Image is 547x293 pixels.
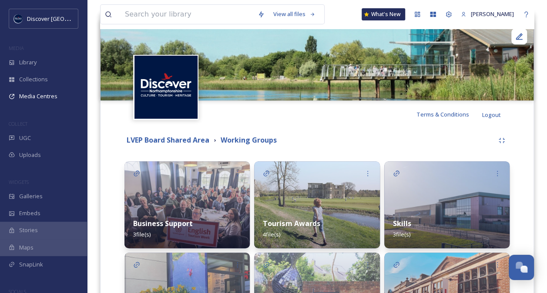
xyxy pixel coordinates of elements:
[416,110,469,118] span: Terms & Conditions
[19,92,57,100] span: Media Centres
[19,209,40,217] span: Embeds
[19,243,34,252] span: Maps
[9,120,27,127] span: COLLECT
[221,135,277,145] strong: Working Groups
[19,58,37,67] span: Library
[124,161,250,248] img: 1e2dbd8a-cd09-4f77-a8f9-3a9a93719042.jpg
[133,230,151,238] span: 3 file(s)
[471,10,514,18] span: [PERSON_NAME]
[19,226,38,234] span: Stories
[482,111,501,119] span: Logout
[27,14,106,23] span: Discover [GEOGRAPHIC_DATA]
[263,230,280,238] span: 4 file(s)
[269,6,320,23] a: View all files
[133,219,193,228] strong: Business Support
[263,219,320,228] strong: Tourism Awards
[121,5,253,24] input: Search your library
[254,161,379,248] img: 0c84a837-7e82-45db-8c4d-a7cc46ec2f26.jpg
[19,260,43,269] span: SnapLink
[456,6,518,23] a: [PERSON_NAME]
[416,109,482,120] a: Terms & Conditions
[393,219,411,228] strong: Skills
[384,161,510,248] img: dfde90a7-404b-45e6-9575-8ff9313f1f1e.jpg
[19,134,31,142] span: UGC
[101,22,534,100] img: Stanwick Lakes.jpg
[127,135,209,145] strong: LVEP Board Shared Area
[9,45,24,51] span: MEDIA
[134,56,198,119] img: Untitled%20design%20%282%29.png
[19,151,41,159] span: Uploads
[19,192,43,200] span: Galleries
[19,75,48,83] span: Collections
[509,255,534,280] button: Open Chat
[362,8,405,20] a: What's New
[9,179,29,185] span: WIDGETS
[393,230,410,238] span: 3 file(s)
[14,14,23,23] img: Untitled%20design%20%282%29.png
